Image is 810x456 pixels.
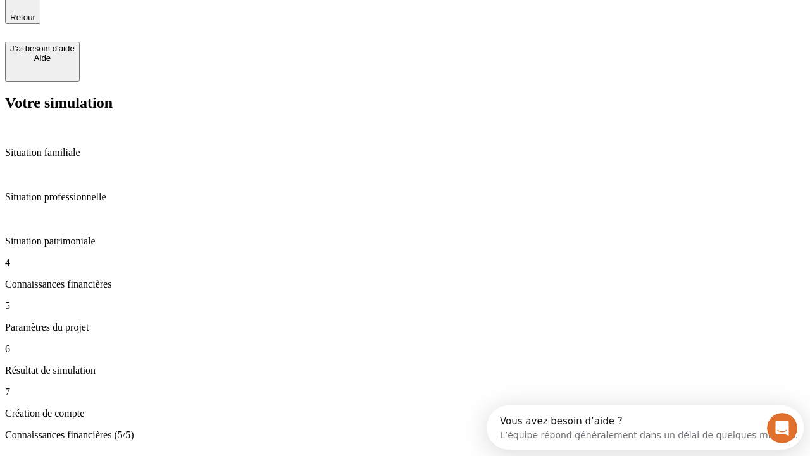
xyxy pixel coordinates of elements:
p: 5 [5,300,805,312]
p: Paramètres du projet [5,322,805,333]
p: Situation patrimoniale [5,236,805,247]
p: Situation professionnelle [5,191,805,203]
p: Connaissances financières (5/5) [5,429,805,441]
p: Connaissances financières [5,279,805,290]
p: 4 [5,257,805,269]
p: 6 [5,343,805,355]
div: J’ai besoin d'aide [10,44,75,53]
span: Retour [10,13,35,22]
p: Résultat de simulation [5,365,805,376]
iframe: Intercom live chat discovery launcher [487,405,804,450]
p: 7 [5,386,805,398]
button: J’ai besoin d'aideAide [5,42,80,82]
p: Situation familiale [5,147,805,158]
p: Création de compte [5,408,805,419]
h2: Votre simulation [5,94,805,111]
iframe: Intercom live chat [767,413,797,443]
div: Vous avez besoin d’aide ? [13,11,311,21]
div: Aide [10,53,75,63]
div: Ouvrir le Messenger Intercom [5,5,349,40]
div: L’équipe répond généralement dans un délai de quelques minutes. [13,21,311,34]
